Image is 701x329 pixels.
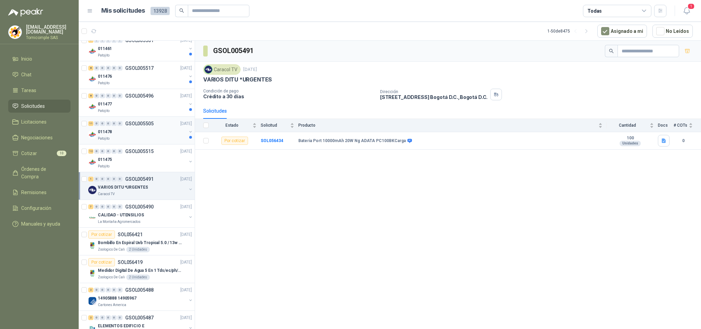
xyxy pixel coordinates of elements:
[106,204,111,209] div: 0
[117,288,122,292] div: 0
[88,269,96,277] img: Company Logo
[8,147,70,160] a: Cotizar10
[88,286,193,308] a: 2 0 0 0 0 0 GSOL005488[DATE] Company Logo14905888 14905967Cartones America
[112,177,117,181] div: 0
[106,149,111,154] div: 0
[100,66,105,71] div: 0
[8,186,70,199] a: Remisiones
[98,219,141,225] p: La Montaña Agromercados
[112,204,117,209] div: 0
[221,137,248,145] div: Por cotizar
[243,66,257,73] p: [DATE]
[203,107,227,115] div: Solicitudes
[94,204,99,209] div: 0
[88,204,93,209] div: 7
[118,260,143,265] p: SOL056419
[79,228,195,255] a: Por cotizarSOL056421[DATE] Company LogoBombillo En Espiral Uvb Tropical 5.0 / 13w Reptiles (ectot...
[126,275,150,280] div: 2 Unidades
[98,53,109,58] p: Patojito
[620,141,641,146] div: Unidades
[106,177,111,181] div: 0
[180,259,192,266] p: [DATE]
[98,295,137,302] p: 14905888 14905967
[180,204,192,210] p: [DATE]
[203,76,272,83] p: VARIOS DITU *URGENTES
[21,134,53,141] span: Negociaciones
[88,92,193,114] a: 8 0 0 0 0 0 GSOL005496[DATE] Company Logo011477Patojito
[125,121,154,126] p: GSOL005505
[380,94,488,100] p: [STREET_ADDRESS] Bogotá D.C. , Bogotá D.C.
[180,121,192,127] p: [DATE]
[117,66,122,71] div: 0
[88,258,115,266] div: Por cotizar
[21,189,47,196] span: Remisiones
[98,129,112,135] p: 011478
[125,288,154,292] p: GSOL005488
[213,123,251,128] span: Estado
[94,177,99,181] div: 0
[298,119,607,132] th: Producto
[597,25,647,38] button: Asignado a mi
[117,204,122,209] div: 0
[8,163,70,183] a: Órdenes de Compra
[88,175,193,197] a: 1 0 0 0 0 0 GSOL005491[DATE] Company LogoVARIOS DITU *URGENTESCaracol TV
[9,26,22,39] img: Company Logo
[298,138,406,144] b: Bateria Port 10000mAh 20W Ng ADATA PC100BKCarga
[98,156,112,163] p: 011475
[112,149,117,154] div: 0
[117,315,122,320] div: 0
[21,71,31,78] span: Chat
[112,93,117,98] div: 0
[88,47,96,55] img: Company Logo
[125,66,154,71] p: GSOL005517
[261,123,289,128] span: Solicitud
[94,288,99,292] div: 0
[587,7,602,15] div: Todas
[88,230,115,239] div: Por cotizar
[94,315,99,320] div: 0
[117,93,122,98] div: 0
[298,123,597,128] span: Producto
[88,36,193,58] a: 1 0 0 0 0 0 GSOL005501[DATE] Company Logo011461Patojito
[180,93,192,99] p: [DATE]
[100,177,105,181] div: 0
[88,241,96,250] img: Company Logo
[88,119,193,141] a: 11 0 0 0 0 0 GSOL005505[DATE] Company Logo011478Patojito
[88,121,93,126] div: 11
[8,100,70,113] a: Solicitudes
[180,287,192,293] p: [DATE]
[8,217,70,230] a: Manuales y ayuda
[112,315,117,320] div: 0
[26,25,70,34] p: [EMAIL_ADDRESS][DOMAIN_NAME]
[213,119,261,132] th: Estado
[607,119,658,132] th: Cantidad
[100,288,105,292] div: 0
[106,315,111,320] div: 0
[261,119,298,132] th: Solicitud
[607,123,648,128] span: Cantidad
[88,186,96,194] img: Company Logo
[106,121,111,126] div: 0
[261,138,283,143] a: SOL056434
[98,108,109,114] p: Patojito
[101,6,145,16] h1: Mis solicitudes
[609,49,614,53] span: search
[117,177,122,181] div: 0
[100,315,105,320] div: 0
[674,119,701,132] th: # COTs
[98,212,144,218] p: CALIDAD - UTENSILIOS
[21,165,64,180] span: Órdenes de Compra
[98,80,109,86] p: Patojito
[98,302,126,308] p: Cartones America
[658,119,674,132] th: Docs
[88,203,193,225] a: 7 0 0 0 0 0 GSOL005490[DATE] Company LogoCALIDAD - UTENSILIOSLa Montaña Agromercados
[98,247,125,252] p: Zoologico De Cali
[88,149,93,154] div: 12
[88,288,93,292] div: 2
[203,64,241,75] div: Caracol TV
[180,176,192,182] p: [DATE]
[125,315,154,320] p: GSOL005487
[100,149,105,154] div: 0
[112,66,117,71] div: 0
